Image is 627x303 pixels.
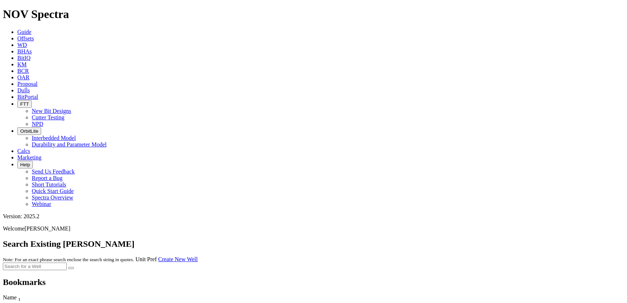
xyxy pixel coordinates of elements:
a: Durability and Parameter Model [32,141,107,148]
a: Marketing [17,154,41,161]
a: Webinar [32,201,51,207]
span: FTT [20,101,29,107]
small: Note: For an exact phrase search enclose the search string in quotes. [3,257,134,262]
a: KM [17,61,27,67]
button: OrbitLite [17,127,41,135]
p: Welcome [3,225,624,232]
a: Short Tutorials [32,181,66,188]
h2: Search Existing [PERSON_NAME] [3,239,624,249]
h2: Bookmarks [3,277,624,287]
a: Report a Bug [32,175,62,181]
a: Quick Start Guide [32,188,74,194]
span: Help [20,162,30,167]
a: NPD [32,121,43,127]
a: WD [17,42,27,48]
a: Offsets [17,35,34,41]
a: BitPortal [17,94,38,100]
a: Unit Pref [135,256,157,262]
a: Create New Well [158,256,198,262]
a: Cutter Testing [32,114,65,120]
a: Dulls [17,87,30,93]
span: OrbitLite [20,128,38,134]
a: BHAs [17,48,32,54]
a: Send Us Feedback [32,168,75,175]
span: Name [3,294,17,300]
span: Sort None [18,294,21,300]
a: BCR [17,68,29,74]
h1: NOV Spectra [3,8,624,21]
button: FTT [17,100,32,108]
a: Spectra Overview [32,194,73,201]
span: [PERSON_NAME] [25,225,70,232]
a: OAR [17,74,30,80]
a: Proposal [17,81,38,87]
a: BitIQ [17,55,30,61]
a: Interbedded Model [32,135,76,141]
div: Name Sort None [3,294,576,302]
a: Calcs [17,148,30,154]
input: Search for a Well [3,263,67,270]
sub: 1 [18,297,21,302]
div: Version: 2025.2 [3,213,624,220]
a: Guide [17,29,31,35]
a: New Bit Designs [32,108,71,114]
button: Help [17,161,33,168]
